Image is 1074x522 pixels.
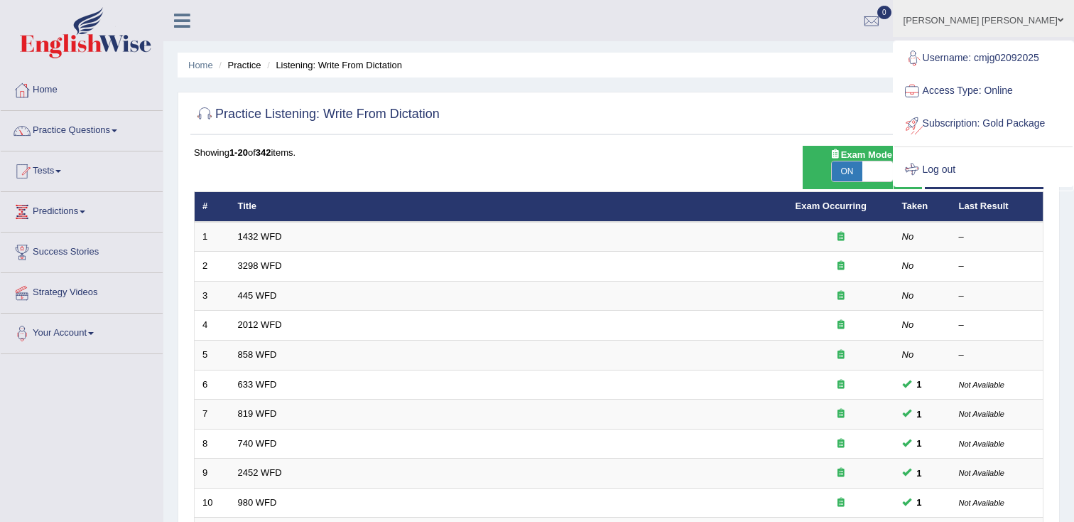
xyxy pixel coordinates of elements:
[238,467,282,478] a: 2452 WFD
[796,201,867,211] a: Exam Occurring
[911,377,928,392] span: You can still take this question
[894,107,1073,140] a: Subscription: Gold Package
[238,438,277,449] a: 740 WFD
[902,349,914,360] em: No
[1,70,163,106] a: Home
[796,408,886,421] div: Exam occurring question
[238,349,277,360] a: 858 WFD
[877,6,891,19] span: 0
[796,260,886,273] div: Exam occurring question
[238,260,282,271] a: 3298 WFD
[194,146,1043,159] div: Showing of items.
[264,58,402,72] li: Listening: Write From Dictation
[195,341,230,371] td: 5
[238,379,277,390] a: 633 WFD
[951,192,1043,222] th: Last Result
[832,161,862,181] span: ON
[238,319,282,330] a: 2012 WFD
[195,192,230,222] th: #
[959,230,1036,244] div: –
[959,319,1036,332] div: –
[911,466,928,481] span: You can still take this question
[1,192,163,228] a: Predictions
[188,60,213,70] a: Home
[803,146,921,189] div: Show exams occurring in exams
[902,260,914,271] em: No
[894,42,1073,75] a: Username: cmjg02092025
[911,495,928,510] span: You can still take this question
[796,437,886,451] div: Exam occurring question
[230,192,788,222] th: Title
[894,154,1073,186] a: Log out
[195,459,230,489] td: 9
[959,380,1004,389] small: Not Available
[959,410,1004,418] small: Not Available
[195,370,230,400] td: 6
[796,319,886,332] div: Exam occurring question
[796,289,886,303] div: Exam occurring question
[959,348,1036,362] div: –
[195,429,230,459] td: 8
[195,488,230,518] td: 10
[796,467,886,480] div: Exam occurring question
[195,311,230,341] td: 4
[894,192,951,222] th: Taken
[796,496,886,510] div: Exam occurring question
[1,273,163,309] a: Strategy Videos
[229,147,248,158] b: 1-20
[902,290,914,301] em: No
[238,290,277,301] a: 445 WFD
[959,440,1004,448] small: Not Available
[959,289,1036,303] div: –
[195,400,230,430] td: 7
[1,151,163,187] a: Tests
[215,58,261,72] li: Practice
[1,111,163,147] a: Practice Questions
[1,314,163,349] a: Your Account
[238,408,277,419] a: 819 WFD
[1,233,163,268] a: Success Stories
[256,147,271,158] b: 342
[959,499,1004,507] small: Not Available
[195,281,230,311] td: 3
[238,231,282,242] a: 1432 WFD
[911,407,928,422] span: You can still take this question
[959,469,1004,477] small: Not Available
[195,222,230,252] td: 1
[824,147,901,162] span: Exam Mode:
[902,319,914,330] em: No
[194,104,440,125] h2: Practice Listening: Write From Dictation
[238,497,277,508] a: 980 WFD
[796,378,886,392] div: Exam occurring question
[796,230,886,244] div: Exam occurring question
[902,231,914,242] em: No
[195,252,230,282] td: 2
[911,436,928,451] span: You can still take this question
[959,260,1036,273] div: –
[796,348,886,362] div: Exam occurring question
[894,75,1073,107] a: Access Type: Online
